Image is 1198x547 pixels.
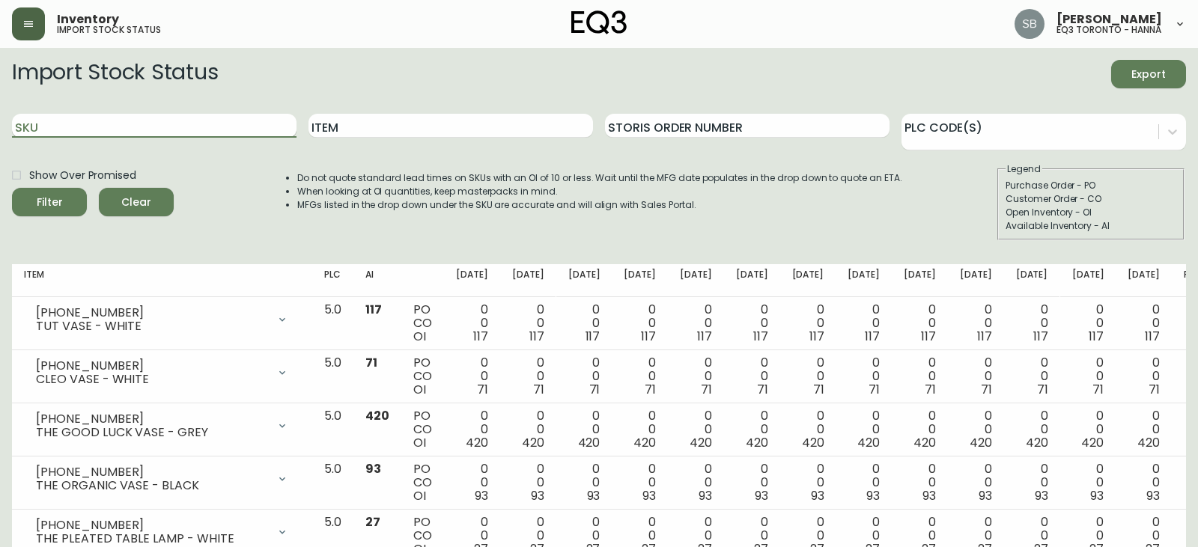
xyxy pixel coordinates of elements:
[848,356,880,397] div: 0 0
[948,264,1004,297] th: [DATE]
[757,381,768,398] span: 71
[904,303,936,343] div: 0 0
[1128,462,1160,503] div: 0 0
[312,297,353,350] td: 5.0
[913,434,936,451] span: 420
[587,487,600,504] span: 93
[1037,381,1048,398] span: 71
[36,426,267,439] div: THE GOOD LUCK VASE - GREY
[531,487,544,504] span: 93
[57,25,161,34] h5: import stock status
[57,13,119,25] span: Inventory
[904,409,936,450] div: 0 0
[624,409,656,450] div: 0 0
[365,513,380,531] span: 27
[36,412,267,426] div: [PHONE_NUMBER]
[466,434,488,451] span: 420
[1123,65,1174,84] span: Export
[413,356,432,397] div: PO CO
[1072,462,1104,503] div: 0 0
[736,356,768,397] div: 0 0
[755,487,768,504] span: 93
[1006,162,1042,176] legend: Legend
[690,434,712,451] span: 420
[680,303,712,343] div: 0 0
[699,487,712,504] span: 93
[111,193,162,212] span: Clear
[736,462,768,503] div: 0 0
[522,434,544,451] span: 420
[36,532,267,546] div: THE PLEATED TABLE LAMP - WHITE
[36,306,267,320] div: [PHONE_NUMBER]
[633,434,656,451] span: 420
[1026,434,1048,451] span: 420
[12,60,218,88] h2: Import Stock Status
[624,462,656,503] div: 0 0
[1056,25,1161,34] h5: eq3 toronto - hanna
[36,465,267,479] div: [PHONE_NUMBER]
[1128,303,1160,343] div: 0 0
[848,303,880,343] div: 0 0
[413,462,432,503] div: PO CO
[365,354,377,371] span: 71
[312,403,353,456] td: 5.0
[312,264,353,297] th: PLC
[568,409,600,450] div: 0 0
[960,462,992,503] div: 0 0
[512,356,544,397] div: 0 0
[624,303,656,343] div: 0 0
[680,409,712,450] div: 0 0
[568,462,600,503] div: 0 0
[641,328,656,345] span: 117
[297,185,902,198] li: When looking at OI quantities, keep masterpacks in mind.
[1116,264,1172,297] th: [DATE]
[1072,409,1104,450] div: 0 0
[413,487,426,504] span: OI
[753,328,768,345] span: 117
[586,328,600,345] span: 117
[413,434,426,451] span: OI
[680,356,712,397] div: 0 0
[1015,9,1045,39] img: 62e4f14275e5c688c761ab51c449f16a
[24,303,300,336] div: [PHONE_NUMBER]TUT VASE - WHITE
[960,409,992,450] div: 0 0
[365,460,381,477] span: 93
[792,303,824,343] div: 0 0
[312,350,353,403] td: 5.0
[312,456,353,510] td: 5.0
[1035,487,1048,504] span: 93
[792,356,824,397] div: 0 0
[1128,409,1160,450] div: 0 0
[512,409,544,450] div: 0 0
[297,198,902,212] li: MFGs listed in the drop down under the SKU are accurate and will align with Sales Portal.
[780,264,836,297] th: [DATE]
[960,303,992,343] div: 0 0
[297,171,902,185] li: Do not quote standard lead times on SKUs with an OI of 10 or less. Wait until the MFG date popula...
[1016,462,1048,503] div: 0 0
[571,10,627,34] img: logo
[1149,381,1160,398] span: 71
[568,303,600,343] div: 0 0
[456,356,488,397] div: 0 0
[1006,206,1176,219] div: Open Inventory - OI
[1016,409,1048,450] div: 0 0
[697,328,712,345] span: 117
[473,328,488,345] span: 117
[24,409,300,442] div: [PHONE_NUMBER]THE GOOD LUCK VASE - GREY
[925,381,936,398] span: 71
[456,462,488,503] div: 0 0
[413,409,432,450] div: PO CO
[500,264,556,297] th: [DATE]
[645,381,656,398] span: 71
[456,409,488,450] div: 0 0
[413,328,426,345] span: OI
[1006,179,1176,192] div: Purchase Order - PO
[922,487,936,504] span: 93
[1016,303,1048,343] div: 0 0
[99,188,174,216] button: Clear
[1092,381,1104,398] span: 71
[36,479,267,492] div: THE ORGANIC VASE - BLACK
[668,264,724,297] th: [DATE]
[1072,356,1104,397] div: 0 0
[1081,434,1104,451] span: 420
